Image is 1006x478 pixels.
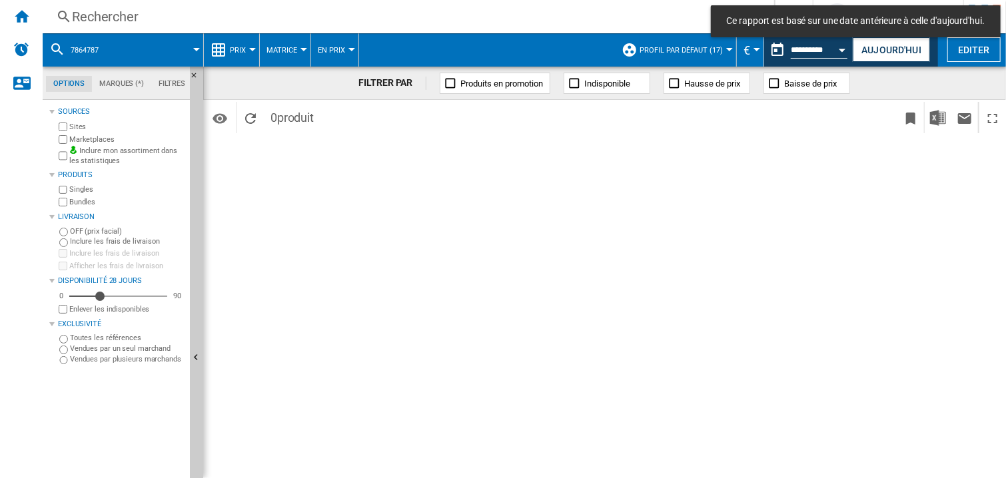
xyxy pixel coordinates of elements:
button: Editer [947,37,1001,62]
span: Ce rapport est basé sur une date antérieure à celle d'aujourd'hui. [723,15,989,28]
button: En Prix [318,33,352,67]
label: Inclure les frais de livraison [70,236,185,246]
img: excel-24x24.png [930,110,946,126]
label: Toutes les références [70,333,185,343]
button: Hausse de prix [664,73,750,94]
button: Envoyer ce rapport par email [951,102,978,133]
md-menu: Currency [737,33,764,67]
label: Inclure mon assortiment dans les statistiques [69,146,185,166]
button: md-calendar [764,37,791,63]
div: Disponibilité 28 Jours [58,276,185,286]
input: Singles [59,186,67,194]
input: Marketplaces [59,135,67,144]
label: Vendues par plusieurs marchands [70,354,185,364]
button: Profil par défaut (17) [640,33,730,67]
span: 0 [264,102,320,130]
input: Bundles [59,198,67,206]
input: Toutes les références [59,335,68,344]
label: Afficher les frais de livraison [69,261,185,271]
button: Produits en promotion [440,73,550,94]
div: 90 [170,291,185,301]
button: Aujourd'hui [853,37,930,62]
span: Baisse de prix [784,79,837,89]
span: Matrice [266,46,297,55]
div: Ce rapport est basé sur une date antérieure à celle d'aujourd'hui. [764,33,850,67]
button: Matrice [266,33,304,67]
span: € [744,43,750,57]
div: 7864787 [49,33,197,67]
button: Télécharger au format Excel [925,102,951,133]
input: Afficher les frais de livraison [59,305,67,314]
input: Vendues par plusieurs marchands [59,356,68,365]
input: Afficher les frais de livraison [59,262,67,270]
button: € [744,33,757,67]
button: Open calendar [831,36,855,60]
md-tab-item: Marques (*) [92,76,151,92]
button: Prix [230,33,252,67]
button: Baisse de prix [763,73,850,94]
span: produit [277,111,314,124]
button: Indisponible [564,73,650,94]
button: Plein écran [979,102,1006,133]
div: Rechercher [72,7,740,26]
div: Produits [58,170,185,180]
span: 7864787 [71,46,99,55]
label: Inclure les frais de livraison [69,248,185,258]
md-slider: Disponibilité [69,290,167,303]
span: Produits en promotion [460,79,543,89]
div: Profil par défaut (17) [622,33,730,67]
span: Hausse de prix [684,79,740,89]
label: OFF (prix facial) [70,226,185,236]
span: Indisponible [584,79,630,89]
div: Prix [211,33,252,67]
input: Sites [59,122,67,131]
div: Exclusivité [58,319,185,330]
input: OFF (prix facial) [59,228,68,236]
md-tab-item: Filtres [151,76,193,92]
label: Bundles [69,197,185,207]
div: Livraison [58,212,185,222]
label: Vendues par un seul marchand [70,344,185,354]
span: Prix [230,46,246,55]
label: Sites [69,122,185,132]
button: Recharger [237,102,264,133]
button: 7864787 [71,33,112,67]
input: Vendues par un seul marchand [59,346,68,354]
label: Enlever les indisponibles [69,304,185,314]
span: En Prix [318,46,345,55]
span: Profil par défaut (17) [640,46,723,55]
button: Créer un favoris [897,102,924,133]
button: Masquer [190,67,206,91]
label: Singles [69,184,185,194]
img: alerts-logo.svg [13,41,29,57]
input: Inclure les frais de livraison [59,249,67,258]
div: FILTRER PAR [359,77,427,90]
div: Sources [58,107,185,117]
div: 0 [56,291,67,301]
md-tab-item: Options [46,76,92,92]
label: Marketplaces [69,134,185,144]
input: Inclure les frais de livraison [59,238,68,247]
input: Inclure mon assortiment dans les statistiques [59,148,67,164]
img: mysite-bg-18x18.png [69,146,77,154]
button: Options [207,106,233,130]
